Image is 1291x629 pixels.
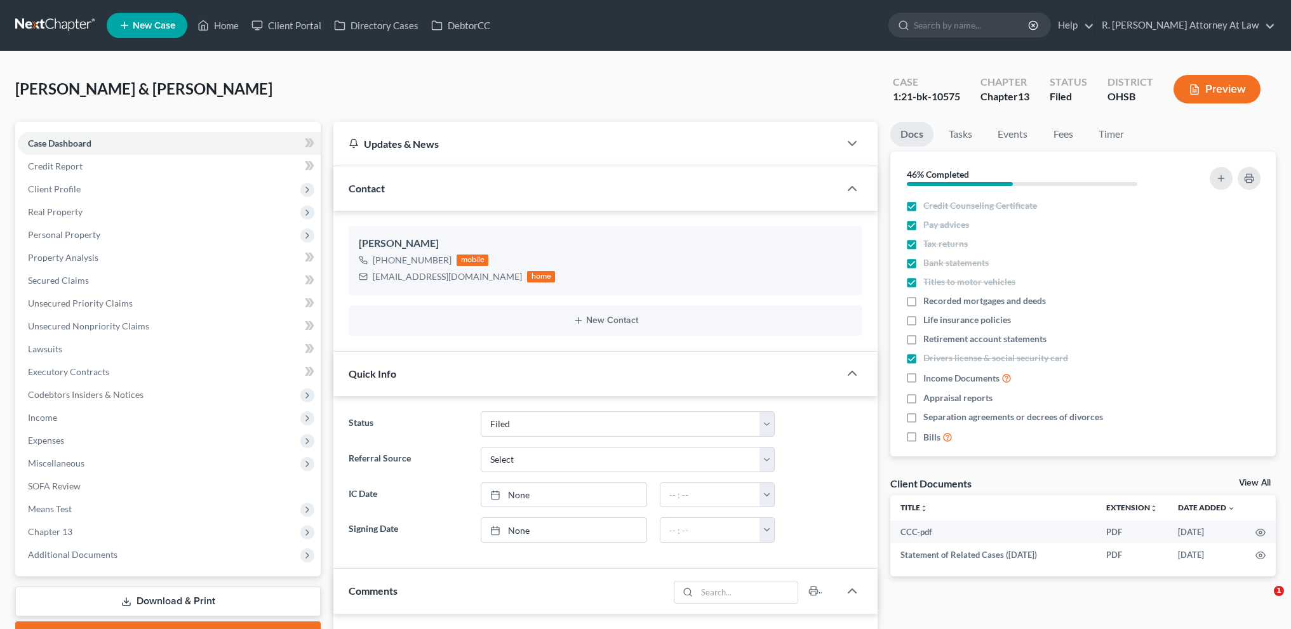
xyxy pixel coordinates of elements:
div: Chapter [980,89,1029,104]
span: Credit Report [28,161,83,171]
span: Chapter 13 [28,526,72,537]
a: Tasks [939,122,982,147]
input: -- : -- [660,483,760,507]
span: Case Dashboard [28,138,91,149]
span: Comments [349,585,398,597]
div: Status [1050,75,1087,89]
a: Property Analysis [18,246,321,269]
strong: 46% Completed [907,169,969,180]
button: New Contact [359,315,852,326]
a: Home [191,14,245,37]
label: Status [342,411,474,437]
div: home [527,271,555,282]
span: 1 [1274,586,1284,596]
span: Personal Property [28,229,100,240]
span: Means Test [28,503,72,514]
div: Updates & News [349,137,824,150]
a: R. [PERSON_NAME] Attorney At Law [1095,14,1275,37]
iframe: Intercom live chat [1248,586,1278,616]
span: Quick Info [349,367,396,380]
span: Codebtors Insiders & Notices [28,389,144,400]
td: [DATE] [1168,543,1245,566]
label: Referral Source [342,447,474,472]
div: 1:21-bk-10575 [893,89,960,104]
div: [EMAIL_ADDRESS][DOMAIN_NAME] [373,270,522,283]
a: Date Added expand_more [1178,503,1235,512]
span: Retirement account statements [923,333,1047,345]
a: Download & Print [15,586,321,616]
span: Unsecured Priority Claims [28,298,133,308]
td: [DATE] [1168,520,1245,543]
span: Expenses [28,435,64,446]
span: Real Property [28,206,83,217]
span: Tax returns [923,237,968,250]
div: mobile [457,255,488,266]
a: None [481,518,646,542]
a: Help [1052,14,1094,37]
span: Drivers license & social security card [923,352,1068,364]
a: Client Portal [245,14,328,37]
input: Search... [697,581,798,603]
a: Unsecured Priority Claims [18,292,321,315]
i: expand_more [1227,505,1235,512]
label: Signing Date [342,517,474,543]
span: Income Documents [923,372,1000,385]
span: [PERSON_NAME] & [PERSON_NAME] [15,79,272,98]
span: Income [28,412,57,423]
a: Fees [1043,122,1083,147]
span: Separation agreements or decrees of divorces [923,411,1103,423]
input: Search by name... [914,13,1030,37]
td: PDF [1096,520,1168,543]
a: None [481,483,646,507]
div: Chapter [980,75,1029,89]
a: Extensionunfold_more [1106,503,1158,512]
span: Life insurance policies [923,314,1011,326]
span: Additional Documents [28,549,117,560]
a: Titleunfold_more [900,503,928,512]
i: unfold_more [920,505,928,512]
span: 13 [1018,90,1029,102]
span: Pay advices [923,218,969,231]
span: Recorded mortgages and deeds [923,295,1046,307]
span: Miscellaneous [28,458,84,468]
div: [PHONE_NUMBER] [373,254,452,267]
td: CCC-pdf [890,520,1096,543]
span: Titles to motor vehicles [923,275,1015,288]
a: Timer [1088,122,1134,147]
span: Property Analysis [28,252,98,263]
span: SOFA Review [28,480,81,491]
a: Lawsuits [18,338,321,361]
span: Bank statements [923,256,989,269]
span: Lawsuits [28,343,62,354]
span: Client Profile [28,183,81,194]
a: Executory Contracts [18,361,321,383]
span: Unsecured Nonpriority Claims [28,321,149,331]
div: [PERSON_NAME] [359,236,852,251]
td: PDF [1096,543,1168,566]
label: IC Date [342,482,474,508]
input: -- : -- [660,518,760,542]
div: Client Documents [890,477,972,490]
a: Docs [890,122,933,147]
a: SOFA Review [18,475,321,498]
span: Executory Contracts [28,366,109,377]
span: Contact [349,182,385,194]
a: Credit Report [18,155,321,178]
span: Bills [923,431,940,444]
a: Secured Claims [18,269,321,292]
td: Statement of Related Cases ([DATE]) [890,543,1096,566]
a: View All [1239,479,1271,487]
button: Preview [1174,75,1261,103]
i: unfold_more [1150,505,1158,512]
div: OHSB [1107,89,1153,104]
span: Appraisal reports [923,392,993,404]
div: District [1107,75,1153,89]
a: Events [987,122,1038,147]
div: Case [893,75,960,89]
a: Case Dashboard [18,132,321,155]
a: Unsecured Nonpriority Claims [18,315,321,338]
span: New Case [133,21,175,30]
a: DebtorCC [425,14,497,37]
div: Filed [1050,89,1087,104]
a: Directory Cases [328,14,425,37]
